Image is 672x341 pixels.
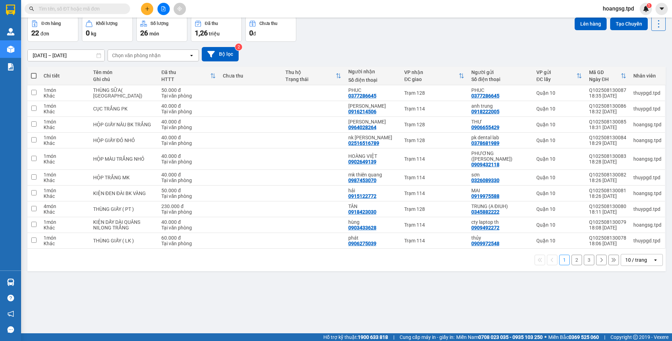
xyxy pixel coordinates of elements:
[161,159,215,165] div: Tại văn phòng
[93,138,155,143] div: HỘP GIẤY ĐỎ NHỎ
[161,203,215,209] div: 230.000 đ
[161,69,210,75] div: Đã thu
[589,125,626,130] div: 18:31 [DATE]
[44,225,86,230] div: Khác
[584,255,594,265] button: 3
[633,190,661,196] div: hoangsg.tpd
[400,333,454,341] span: Cung cấp máy in - giấy in:
[161,109,215,114] div: Tại văn phòng
[348,93,376,99] div: 0377286645
[589,178,626,183] div: 18:26 [DATE]
[536,69,576,75] div: VP gửi
[31,29,39,37] span: 22
[249,29,253,37] span: 0
[589,172,626,178] div: Q102508130082
[536,76,576,82] div: ĐC lấy
[471,69,529,75] div: Người gửi
[404,69,459,75] div: VP nhận
[348,140,379,146] div: 02516516789
[604,333,605,341] span: |
[456,333,543,341] span: Miền Nam
[161,6,166,11] span: file-add
[589,119,626,125] div: Q102508130085
[44,172,86,178] div: 1 món
[589,135,626,140] div: Q102508130084
[589,209,626,215] div: 18:11 [DATE]
[589,153,626,159] div: Q102508130083
[536,206,582,212] div: Quận 10
[648,3,650,8] span: 1
[161,119,215,125] div: 40.000 đ
[348,188,398,193] div: hải
[39,5,122,13] input: Tìm tên, số ĐT hoặc mã đơn
[245,16,296,42] button: Chưa thu0đ
[536,90,582,96] div: Quận 10
[86,29,90,37] span: 0
[44,241,86,246] div: Khác
[93,206,155,212] div: THÙNG GIẤY ( PT )
[40,31,49,36] span: đơn
[471,140,499,146] div: 0378681989
[633,73,661,79] div: Nhân viên
[471,93,499,99] div: 0377286645
[478,334,543,340] strong: 0708 023 035 - 0935 103 250
[223,73,278,79] div: Chưa thu
[589,140,626,146] div: 18:29 [DATE]
[82,16,133,42] button: Khối lượng0kg
[589,235,626,241] div: Q102508130078
[536,106,582,112] div: Quận 10
[161,209,215,215] div: Tại văn phòng
[589,109,626,114] div: 18:32 [DATE]
[149,31,159,36] span: món
[202,47,239,61] button: Bộ lọc
[548,333,599,341] span: Miền Bắc
[259,21,277,26] div: Chưa thu
[471,162,499,167] div: 0909432118
[536,122,582,127] div: Quận 10
[27,16,78,42] button: Đơn hàng22đơn
[140,29,148,37] span: 26
[44,119,86,125] div: 1 món
[195,29,208,37] span: 1,26
[633,106,661,112] div: thuypgd.tpd
[189,53,194,58] svg: open
[589,69,621,75] div: Mã GD
[471,87,529,93] div: PHUC
[633,222,661,228] div: hoangsg.tpd
[348,109,376,114] div: 0916214506
[44,193,86,199] div: Khác
[348,203,398,209] div: TÂN
[633,175,661,180] div: thuypgd.tpd
[625,256,647,263] div: 10 / trang
[348,172,398,178] div: mk thiên quang
[161,125,215,130] div: Tại văn phòng
[7,295,14,301] span: question-circle
[471,135,529,140] div: pk dental lab
[44,125,86,130] div: Khác
[205,21,218,26] div: Đã thu
[348,77,398,83] div: Số điện thoại
[44,73,86,79] div: Chi tiết
[589,87,626,93] div: Q102508130087
[536,138,582,143] div: Quận 10
[93,219,155,230] div: KIỆN DẤY DÀI QUÂNS NILONG TRẮNG
[29,6,34,11] span: search
[348,193,376,199] div: 0915122772
[93,87,155,99] div: THÙNG SỮA( ÁO)
[145,6,150,11] span: plus
[471,225,499,230] div: 0909492272
[653,257,658,263] svg: open
[44,235,86,241] div: 1 món
[209,31,220,36] span: triệu
[44,188,86,193] div: 1 món
[404,122,464,127] div: Trạm 128
[589,76,621,82] div: Ngày ĐH
[348,209,376,215] div: 0918423030
[44,103,86,109] div: 1 món
[161,153,215,159] div: 40.000 đ
[348,178,376,183] div: 0987453070
[597,4,640,13] span: hoangsg.tpd
[569,334,599,340] strong: 0369 525 060
[471,109,499,114] div: 0918222005
[404,90,464,96] div: Trạm 128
